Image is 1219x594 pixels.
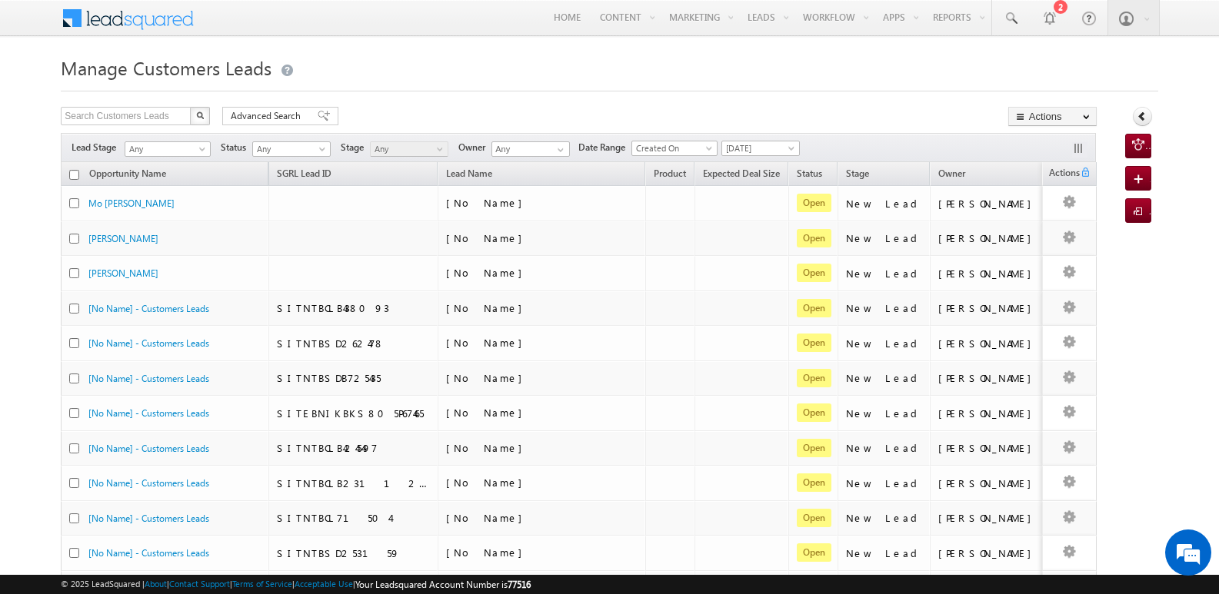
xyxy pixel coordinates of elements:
[446,371,530,384] span: [No Name]
[938,301,1039,315] div: [PERSON_NAME]
[82,165,174,185] a: Opportunity Name
[938,441,1039,455] div: [PERSON_NAME]
[277,407,431,420] div: SITEBNIKBKS805P67465
[458,141,491,154] span: Owner
[355,579,531,590] span: Your Leadsquared Account Number is
[631,141,718,156] a: Created On
[371,142,444,156] span: Any
[846,546,923,560] div: New Lead
[221,141,252,154] span: Status
[846,337,923,350] div: New Lead
[938,231,1039,245] div: [PERSON_NAME]
[438,165,500,185] span: Lead Name
[846,301,923,315] div: New Lead
[938,476,1039,490] div: [PERSON_NAME]
[277,546,431,560] div: SITNTBSD253159
[61,55,271,80] span: Manage Customers Leads
[277,301,431,315] div: SITNTBCLB438093
[446,546,530,559] span: [No Name]
[703,168,780,179] span: Expected Deal Size
[252,141,331,157] a: Any
[938,546,1039,560] div: [PERSON_NAME]
[695,165,788,185] a: Expected Deal Size
[88,267,158,279] a: [PERSON_NAME]
[797,229,831,247] span: Open
[491,141,570,157] input: Type to Search
[549,142,568,158] a: Show All Items
[88,197,175,209] a: Mo [PERSON_NAME]
[797,473,831,492] span: Open
[846,476,923,490] div: New Lead
[846,168,869,179] span: Stage
[1008,107,1097,126] button: Actions
[446,231,530,244] span: [No Name]
[253,142,326,156] span: Any
[277,371,431,385] div: SITNTBSDB725435
[88,233,158,244] a: [PERSON_NAME]
[72,141,122,154] span: Lead Stage
[277,511,431,525] div: SITNTBCL71504
[846,407,923,420] div: New Lead
[846,267,923,280] div: New Lead
[69,170,79,180] input: Check all records
[938,511,1039,525] div: [PERSON_NAME]
[446,196,530,209] span: [No Name]
[125,142,205,156] span: Any
[797,369,831,387] span: Open
[797,403,831,422] span: Open
[277,476,431,490] div: SITNTBCLB231121
[721,141,800,156] a: [DATE]
[269,165,339,185] a: SGRL Lead ID
[145,579,167,589] a: About
[61,577,531,592] span: © 2025 LeadSquared | | | | |
[446,511,530,524] span: [No Name]
[797,509,831,527] span: Open
[789,165,830,185] a: Status
[295,579,353,589] a: Acceptable Use
[88,547,209,559] a: [No Name] - Customers Leads
[938,337,1039,350] div: [PERSON_NAME]
[277,168,331,179] span: SGRL Lead ID
[446,301,530,314] span: [No Name]
[578,141,631,154] span: Date Range
[797,334,831,352] span: Open
[88,373,209,384] a: [No Name] - Customers Leads
[797,299,831,317] span: Open
[370,141,448,157] a: Any
[88,477,209,489] a: [No Name] - Customers Leads
[277,441,431,455] div: SITNTBCLB4245497
[938,267,1039,280] div: [PERSON_NAME]
[446,266,530,279] span: [No Name]
[446,336,530,349] span: [No Name]
[508,579,531,590] span: 77516
[196,111,204,119] img: Search
[938,407,1039,420] div: [PERSON_NAME]
[446,476,530,489] span: [No Name]
[232,579,292,589] a: Terms of Service
[632,141,712,155] span: Created On
[846,371,923,385] div: New Lead
[938,371,1039,385] div: [PERSON_NAME]
[88,407,209,419] a: [No Name] - Customers Leads
[722,141,795,155] span: [DATE]
[446,406,530,419] span: [No Name]
[654,168,686,179] span: Product
[88,303,209,314] a: [No Name] - Customers Leads
[277,337,431,350] div: SITNTBSD262478
[846,231,923,245] div: New Lead
[341,141,370,154] span: Stage
[797,194,831,212] span: Open
[797,264,831,282] span: Open
[938,197,1039,211] div: [PERSON_NAME]
[846,197,923,211] div: New Lead
[797,439,831,457] span: Open
[125,141,211,157] a: Any
[89,168,166,179] span: Opportunity Name
[88,443,209,454] a: [No Name] - Customers Leads
[846,441,923,455] div: New Lead
[1043,164,1080,184] span: Actions
[169,579,230,589] a: Contact Support
[938,168,965,179] span: Owner
[446,441,530,454] span: [No Name]
[797,543,831,562] span: Open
